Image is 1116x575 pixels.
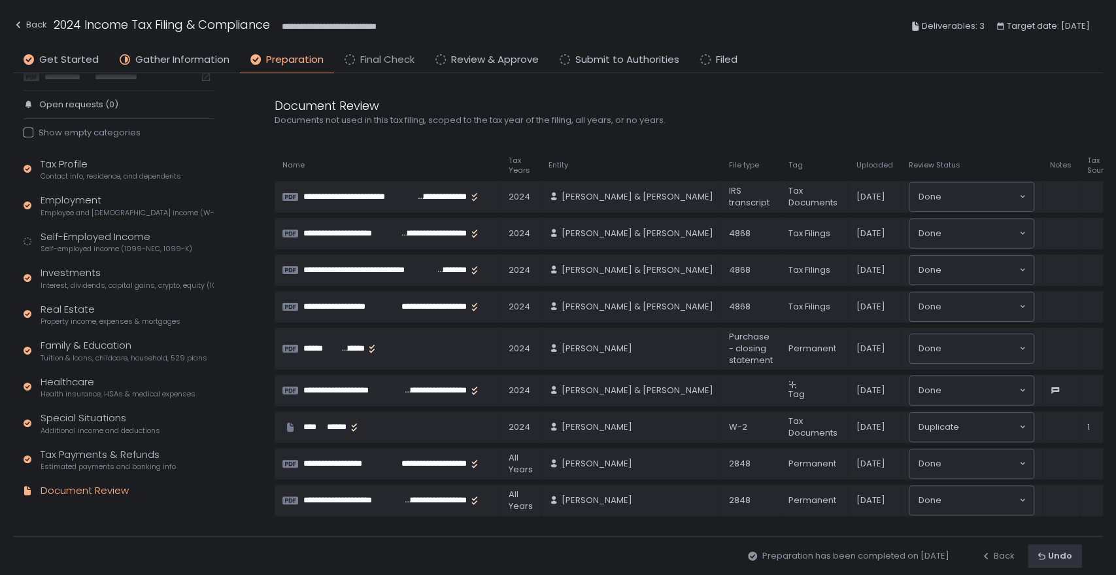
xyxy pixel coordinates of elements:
[919,421,959,434] span: Duplicate
[941,190,1018,203] input: Search for option
[41,302,180,327] div: Real Estate
[856,228,885,239] span: [DATE]
[575,52,679,67] span: Submit to Authorities
[919,494,941,507] span: Done
[919,190,941,203] span: Done
[941,264,1018,277] input: Search for option
[562,343,632,355] span: [PERSON_NAME]
[562,458,632,470] span: [PERSON_NAME]
[360,52,414,67] span: Final Check
[959,421,1018,434] input: Search for option
[909,413,1034,442] div: Search for option
[282,160,305,170] span: Name
[909,449,1034,478] div: Search for option
[13,17,47,33] div: Back
[41,157,181,182] div: Tax Profile
[941,227,1018,240] input: Search for option
[856,160,893,170] span: Uploaded
[762,550,949,562] span: Preparation has been completed on [DATE]
[909,334,1034,363] div: Search for option
[41,266,214,290] div: Investments
[562,264,713,276] span: [PERSON_NAME] & [PERSON_NAME]
[41,193,214,218] div: Employment
[275,97,902,114] div: Document Review
[1087,156,1113,175] span: Tax Source
[941,494,1018,507] input: Search for option
[549,160,568,170] span: Entity
[41,411,160,436] div: Special Situations
[941,342,1018,355] input: Search for option
[41,338,207,363] div: Family & Education
[788,388,805,400] span: Tag
[562,385,713,396] span: [PERSON_NAME] & [PERSON_NAME]
[266,52,324,67] span: Preparation
[856,385,885,396] span: [DATE]
[909,256,1034,285] div: Search for option
[135,52,229,67] span: Gather Information
[1087,421,1090,433] span: 1
[562,421,632,433] span: [PERSON_NAME]
[919,300,941,313] span: Done
[54,16,270,33] h1: 2024 Income Tax Filing & Compliance
[41,426,160,436] span: Additional income and deductions
[919,342,941,355] span: Done
[981,550,1015,562] div: Back
[1050,160,1072,170] span: Notes
[562,191,713,203] span: [PERSON_NAME] & [PERSON_NAME]
[41,483,129,498] div: Document Review
[909,376,1034,405] div: Search for option
[909,183,1034,211] div: Search for option
[856,264,885,276] span: [DATE]
[941,300,1018,313] input: Search for option
[919,384,941,397] span: Done
[41,171,181,181] span: Contact info, residence, and dependents
[856,301,885,313] span: [DATE]
[41,230,192,254] div: Self-Employed Income
[509,156,533,175] span: Tax Years
[981,544,1015,568] button: Back
[562,228,713,239] span: [PERSON_NAME] & [PERSON_NAME]
[919,457,941,470] span: Done
[909,486,1034,515] div: Search for option
[41,462,176,472] span: Estimated payments and banking info
[909,292,1034,321] div: Search for option
[729,160,759,170] span: File type
[39,99,118,111] span: Open requests (0)
[41,375,195,400] div: Healthcare
[856,191,885,203] span: [DATE]
[856,495,885,506] span: [DATE]
[41,208,214,218] span: Employee and [DEMOGRAPHIC_DATA] income (W-2s)
[1038,550,1072,562] div: Undo
[41,317,180,326] span: Property income, expenses & mortgages
[1028,544,1082,568] button: Undo
[39,52,99,67] span: Get Started
[941,457,1018,470] input: Search for option
[788,160,803,170] span: Tag
[41,353,207,363] span: Tuition & loans, childcare, household, 529 plans
[41,244,192,254] span: Self-employed income (1099-NEC, 1099-K)
[562,301,713,313] span: [PERSON_NAME] & [PERSON_NAME]
[856,343,885,355] span: [DATE]
[922,18,985,34] span: Deliverables: 3
[909,160,960,170] span: Review Status
[41,281,214,290] span: Interest, dividends, capital gains, crypto, equity (1099s, K-1s)
[24,55,214,82] div: Last year's filed returns
[41,447,176,472] div: Tax Payments & Refunds
[451,52,539,67] span: Review & Approve
[919,264,941,277] span: Done
[41,389,195,399] span: Health insurance, HSAs & medical expenses
[275,114,902,126] div: Documents not used in this tax filing, scoped to the tax year of the filing, all years, or no years.
[1007,18,1090,34] span: Target date: [DATE]
[716,52,737,67] span: Filed
[919,227,941,240] span: Done
[941,384,1018,397] input: Search for option
[13,16,47,37] button: Back
[856,458,885,470] span: [DATE]
[909,219,1034,248] div: Search for option
[856,421,885,433] span: [DATE]
[562,495,632,506] span: [PERSON_NAME]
